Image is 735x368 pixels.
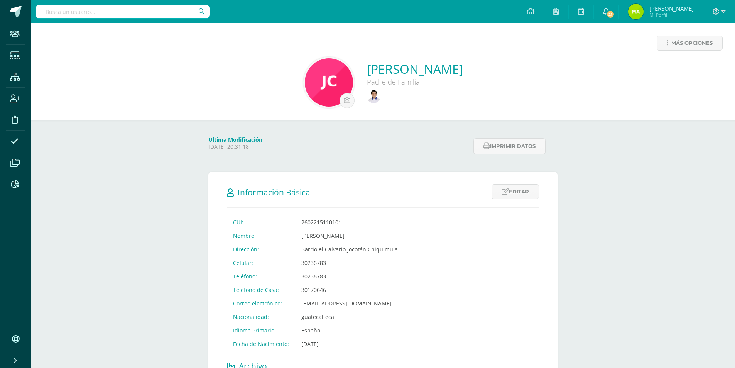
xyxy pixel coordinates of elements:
[227,297,295,310] td: Correo electrónico:
[671,36,713,50] span: Más opciones
[295,215,404,229] td: 2602215110101
[367,61,463,77] a: [PERSON_NAME]
[649,12,694,18] span: Mi Perfil
[295,256,404,270] td: 30236783
[305,58,353,107] img: 912e3fb489dd04a68731b4a54c503064.png
[36,5,210,18] input: Busca un usuario...
[227,215,295,229] td: CUI:
[227,229,295,243] td: Nombre:
[227,283,295,297] td: Teléfono de Casa:
[295,270,404,283] td: 30236783
[295,283,404,297] td: 30170646
[208,143,469,150] p: [DATE] 20:31:18
[367,77,463,86] div: Padre de Familia
[606,10,615,19] span: 21
[227,256,295,270] td: Celular:
[657,36,723,51] a: Más opciones
[208,136,469,143] h4: Última Modificación
[295,297,404,310] td: [EMAIL_ADDRESS][DOMAIN_NAME]
[492,184,539,199] a: Editar
[367,90,380,103] img: dc7a9f695a8369967d07f17bbf41aa8d.png
[295,324,404,337] td: Español
[628,4,644,19] img: 6b1e82ac4bc77c91773989d943013bd5.png
[227,243,295,256] td: Dirección:
[227,270,295,283] td: Teléfono:
[227,337,295,351] td: Fecha de Nacimiento:
[473,138,546,154] button: Imprimir datos
[295,310,404,324] td: guatecalteca
[227,310,295,324] td: Nacionalidad:
[649,5,694,12] span: [PERSON_NAME]
[295,243,404,256] td: Barrio el Calvario Jocotán Chiquimula
[238,187,310,198] span: Información Básica
[295,337,404,351] td: [DATE]
[227,324,295,337] td: Idioma Primario:
[295,229,404,243] td: [PERSON_NAME]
